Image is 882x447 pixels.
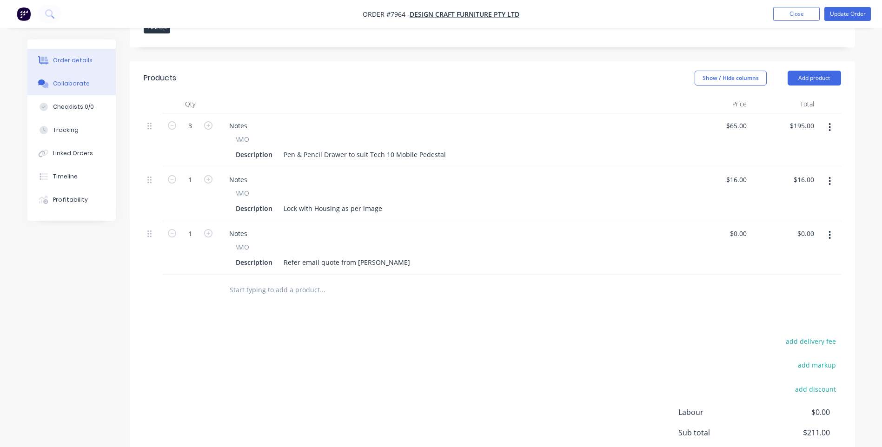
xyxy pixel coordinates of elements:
span: Labour [678,407,761,418]
div: Qty [162,95,218,113]
div: Pen & Pencil Drawer to suit Tech 10 Mobile Pedestal [280,148,450,161]
button: Checklists 0/0 [27,95,116,118]
div: Notes [222,173,255,186]
button: add discount [790,382,841,395]
div: Lock with Housing as per image [280,202,386,215]
span: $211.00 [761,427,829,438]
span: Order #7964 - [363,10,410,19]
span: Sub total [678,427,761,438]
div: Timeline [53,172,78,181]
div: Notes [222,227,255,240]
span: \MO [236,242,249,252]
button: Tracking [27,118,116,142]
button: Show / Hide columns [695,71,767,85]
div: Collaborate [53,79,90,88]
div: Checklists 0/0 [53,103,94,111]
button: Linked Orders [27,142,116,165]
div: Profitability [53,196,88,204]
div: Products [144,72,176,84]
button: Timeline [27,165,116,188]
span: $0.00 [761,407,829,418]
button: Profitability [27,188,116,211]
span: \MO [236,188,249,198]
input: Start typing to add a product... [229,281,415,299]
div: Order details [53,56,93,65]
div: Linked Orders [53,149,93,158]
div: Total [750,95,818,113]
div: Description [232,148,276,161]
a: Design Craft Furniture Pty Ltd [410,10,519,19]
div: Refer email quote from [PERSON_NAME] [280,256,414,269]
div: Notes [222,119,255,132]
span: \MO [236,134,249,144]
div: Tracking [53,126,79,134]
button: add markup [793,359,841,371]
button: Update Order [824,7,871,21]
div: Description [232,202,276,215]
button: add delivery fee [781,335,841,348]
button: Order details [27,49,116,72]
button: Add product [788,71,841,85]
div: Price [683,95,750,113]
img: Factory [17,7,31,21]
div: Description [232,256,276,269]
button: Collaborate [27,72,116,95]
button: Close [773,7,820,21]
